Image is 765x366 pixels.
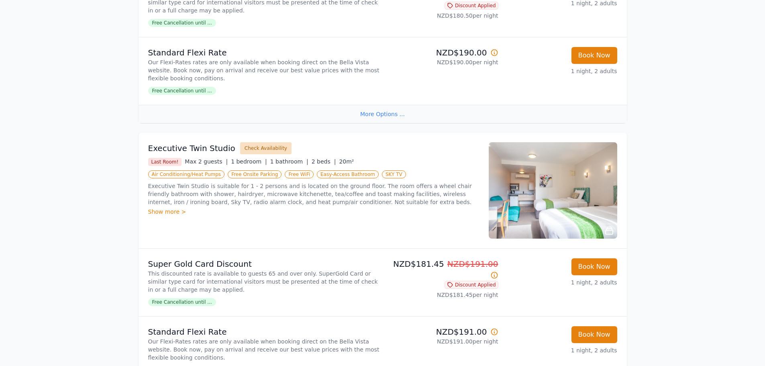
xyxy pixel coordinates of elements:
[148,326,379,337] p: Standard Flexi Rate
[317,170,379,178] span: Easy-Access Bathroom
[571,258,617,275] button: Book Now
[386,258,498,281] p: NZD$181.45
[185,158,228,165] span: Max 2 guests |
[386,337,498,346] p: NZD$191.00 per night
[148,158,182,166] span: Last Room!
[148,143,235,154] h3: Executive Twin Studio
[148,47,379,58] p: Standard Flexi Rate
[285,170,314,178] span: Free WiFi
[505,278,617,286] p: 1 night, 2 adults
[447,259,498,269] span: NZD$191.00
[240,142,292,154] button: Check Availability
[270,158,308,165] span: 1 bathroom |
[148,182,479,206] p: Executive Twin Studio is suitable for 1 - 2 persons and is located on the ground floor. The room ...
[228,170,282,178] span: Free Onsite Parking
[386,58,498,66] p: NZD$190.00 per night
[139,105,627,123] div: More Options ...
[231,158,267,165] span: 1 bedroom |
[386,326,498,337] p: NZD$191.00
[339,158,354,165] span: 20m²
[148,208,479,216] div: Show more >
[445,281,498,289] span: Discount Applied
[312,158,336,165] span: 2 beds |
[571,326,617,343] button: Book Now
[148,58,379,82] p: Our Flexi-Rates rates are only available when booking direct on the Bella Vista website. Book now...
[148,170,225,178] span: Air Conditioning/Heat Pumps
[148,87,216,95] span: Free Cancellation until ...
[386,47,498,58] p: NZD$190.00
[386,12,498,20] p: NZD$180.50 per night
[505,67,617,75] p: 1 night, 2 adults
[386,291,498,299] p: NZD$181.45 per night
[148,337,379,362] p: Our Flexi-Rates rates are only available when booking direct on the Bella Vista website. Book now...
[505,346,617,354] p: 1 night, 2 adults
[382,170,406,178] span: SKY TV
[148,298,216,306] span: Free Cancellation until ...
[148,19,216,27] span: Free Cancellation until ...
[148,270,379,294] p: This discounted rate is available to guests 65 and over only. SuperGold Card or similar type card...
[571,47,617,64] button: Book Now
[445,2,498,10] span: Discount Applied
[148,258,379,270] p: Super Gold Card Discount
